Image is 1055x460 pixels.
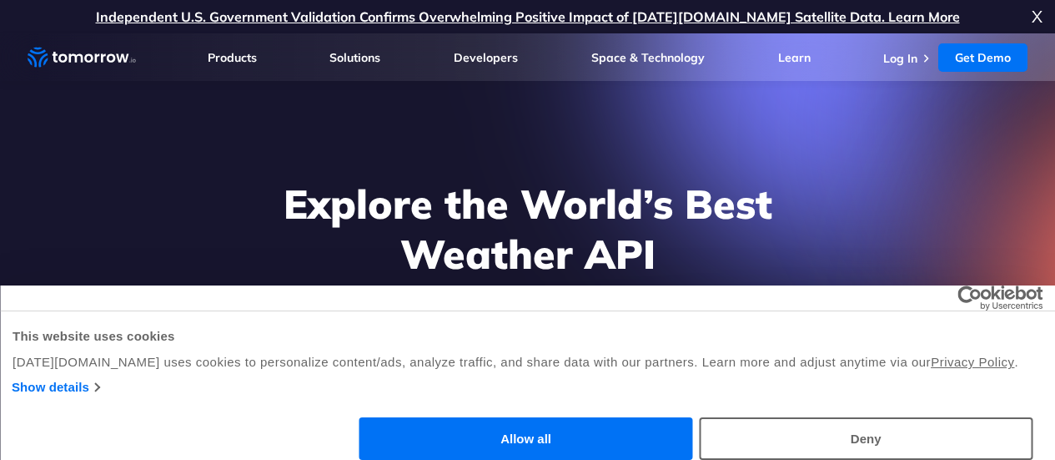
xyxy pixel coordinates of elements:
[359,417,693,460] button: Allow all
[13,352,1042,372] div: [DATE][DOMAIN_NAME] uses cookies to personalize content/ads, analyze traffic, and share data with...
[897,286,1042,311] a: Usercentrics Cookiebot - opens in a new window
[96,8,960,25] a: Independent U.S. Government Validation Confirms Overwhelming Positive Impact of [DATE][DOMAIN_NAM...
[206,179,850,279] h1: Explore the World’s Best Weather API
[591,50,705,65] a: Space & Technology
[208,50,257,65] a: Products
[931,355,1014,369] a: Privacy Policy
[699,417,1032,460] button: Deny
[12,377,99,397] a: Show details
[883,51,917,66] a: Log In
[13,326,1042,346] div: This website uses cookies
[778,50,811,65] a: Learn
[938,43,1027,72] a: Get Demo
[28,45,136,70] a: Home link
[454,50,518,65] a: Developers
[329,50,380,65] a: Solutions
